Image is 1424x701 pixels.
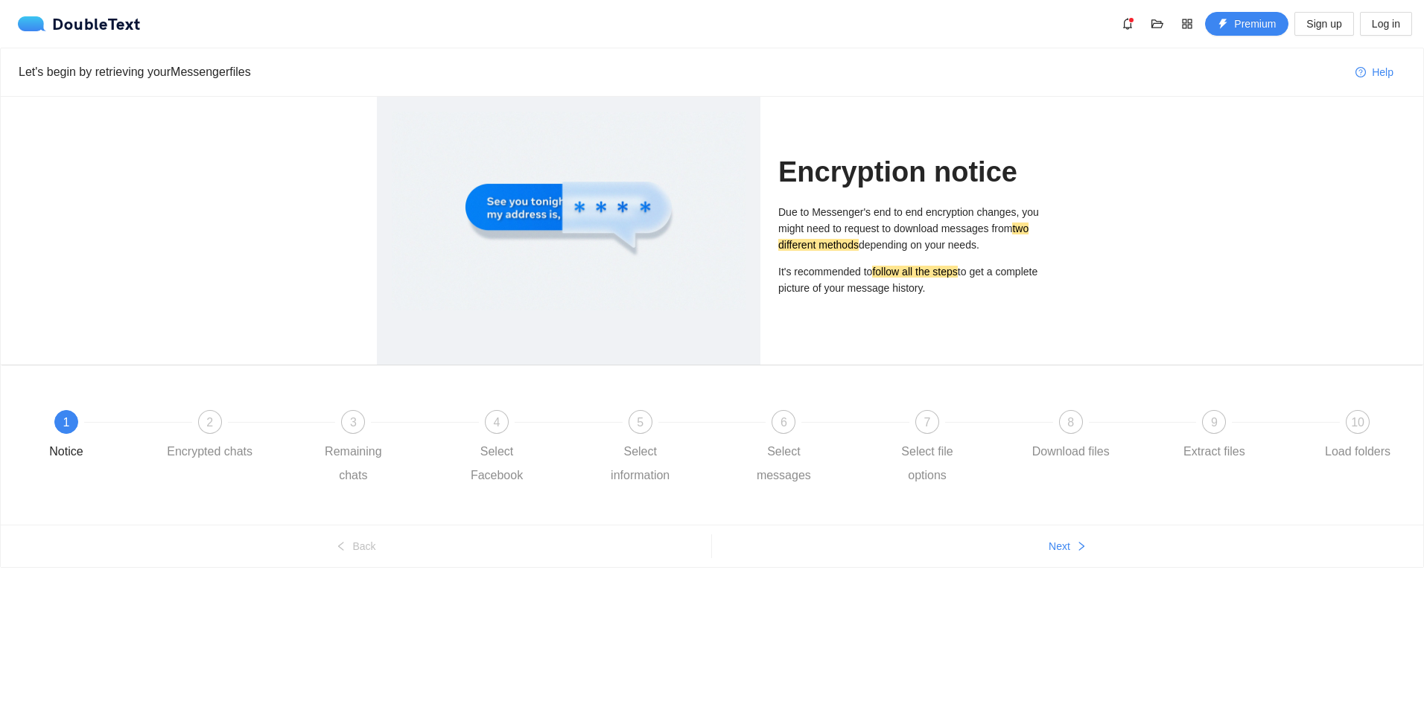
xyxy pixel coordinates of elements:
[1183,440,1245,464] div: Extract files
[712,534,1423,558] button: Nextright
[19,63,1344,81] div: Let's begin by retrieving your Messenger files
[63,416,70,429] span: 1
[1372,16,1400,32] span: Log in
[350,416,357,429] span: 3
[23,410,167,464] div: 1Notice
[1344,60,1405,84] button: question-circleHelp
[1360,12,1412,36] button: Log in
[18,16,141,31] div: DoubleText
[18,16,141,31] a: logoDoubleText
[1234,16,1276,32] span: Premium
[206,416,213,429] span: 2
[637,416,643,429] span: 5
[740,410,884,487] div: 6Select messages
[740,440,827,487] div: Select messages
[1076,541,1087,553] span: right
[924,416,931,429] span: 7
[18,16,52,31] img: logo
[494,416,500,429] span: 4
[872,266,957,278] mark: follow all the steps
[778,263,1047,296] p: It's recommended to to get a complete picture of your message history.
[1351,416,1364,429] span: 10
[310,440,396,487] div: Remaining chats
[1306,16,1341,32] span: Sign up
[1116,18,1139,30] span: bell
[1176,18,1198,30] span: appstore
[1205,12,1288,36] button: thunderboltPremium
[1146,18,1169,30] span: folder-open
[1171,410,1315,464] div: 9Extract files
[1325,440,1390,464] div: Load folders
[1218,19,1228,31] span: thunderbolt
[167,410,311,464] div: 2Encrypted chats
[1028,410,1172,464] div: 8Download files
[1116,12,1139,36] button: bell
[1294,12,1353,36] button: Sign up
[778,204,1047,253] p: Due to Messenger's end to end encryption changes, you might need to request to download messages ...
[49,440,83,464] div: Notice
[1067,416,1074,429] span: 8
[1,534,711,558] button: leftBack
[454,440,540,487] div: Select Facebook
[884,440,970,487] div: Select file options
[1032,440,1110,464] div: Download files
[1145,12,1169,36] button: folder-open
[310,410,454,487] div: 3Remaining chats
[1049,538,1070,554] span: Next
[1211,416,1218,429] span: 9
[597,440,684,487] div: Select information
[781,416,787,429] span: 6
[1315,410,1401,464] div: 10Load folders
[597,410,741,487] div: 5Select information
[167,440,252,464] div: Encrypted chats
[778,223,1029,251] mark: two different methods
[454,410,597,487] div: 4Select Facebook
[884,410,1028,487] div: 7Select file options
[1175,12,1199,36] button: appstore
[1355,67,1366,79] span: question-circle
[778,155,1047,190] h1: Encryption notice
[1372,64,1393,80] span: Help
